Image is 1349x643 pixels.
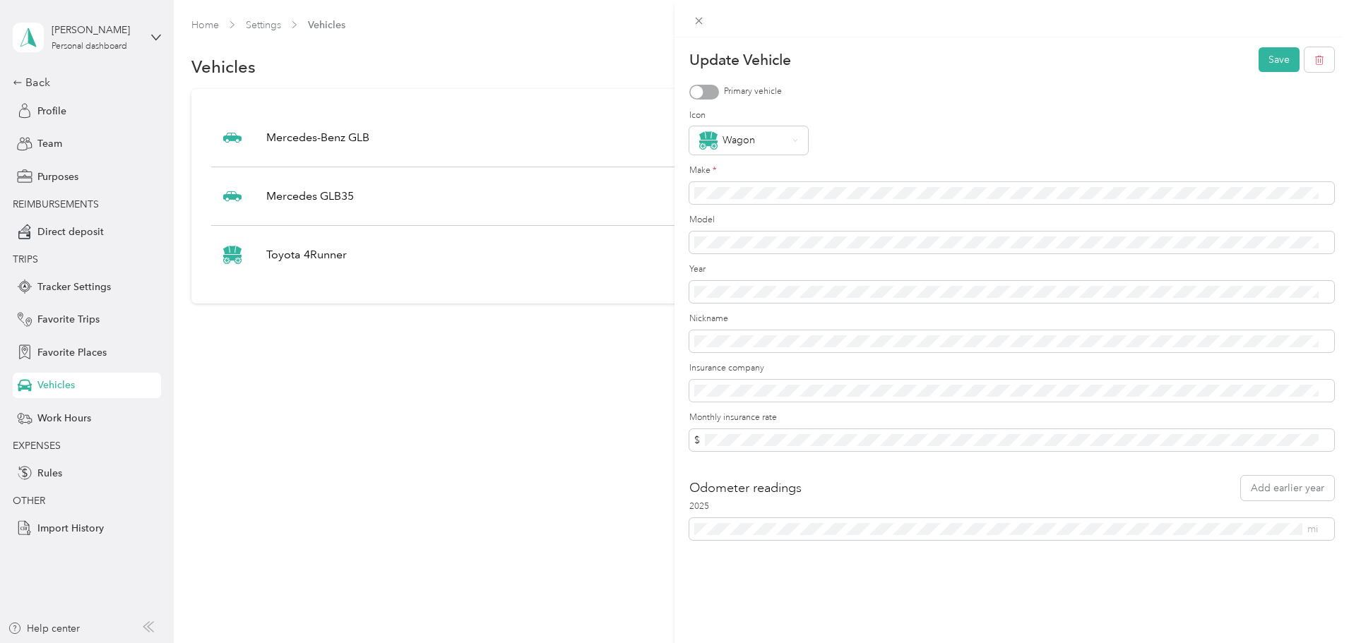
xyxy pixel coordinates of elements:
[689,411,1334,424] label: Monthly insurance rate
[699,131,718,150] img: Wagon
[689,263,1334,276] label: Year
[1259,47,1300,72] button: Save
[1307,523,1318,535] span: mi
[689,109,1334,122] label: Icon
[689,500,1334,513] label: 2025
[694,434,700,446] span: $
[689,164,1334,177] label: Make
[689,214,1334,227] label: Model
[689,50,791,70] p: Update Vehicle
[689,362,1334,375] label: Insurance company
[724,85,782,98] label: Primary vehicle
[699,131,788,150] div: Wagon
[689,479,802,498] h2: Odometer readings
[689,313,1334,325] label: Nickname
[1241,476,1334,500] button: Add earlier year
[1270,564,1349,643] iframe: Everlance-gr Chat Button Frame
